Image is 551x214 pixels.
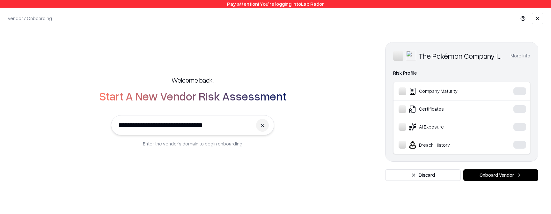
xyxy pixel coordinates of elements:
[399,141,494,149] div: Breach History
[399,87,494,95] div: Company Maturity
[406,51,416,61] img: The Pokémon Company International
[419,51,503,61] div: The Pokémon Company International
[385,169,461,181] button: Discard
[143,140,242,147] p: Enter the vendor’s domain to begin onboarding
[399,105,494,113] div: Certificates
[399,123,494,131] div: AI Exposure
[393,69,530,77] div: Risk Profile
[8,15,52,22] p: Vendor / Onboarding
[511,50,530,62] button: More info
[463,169,538,181] button: Onboard Vendor
[172,76,214,85] h5: Welcome back,
[99,90,286,102] h2: Start A New Vendor Risk Assessment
